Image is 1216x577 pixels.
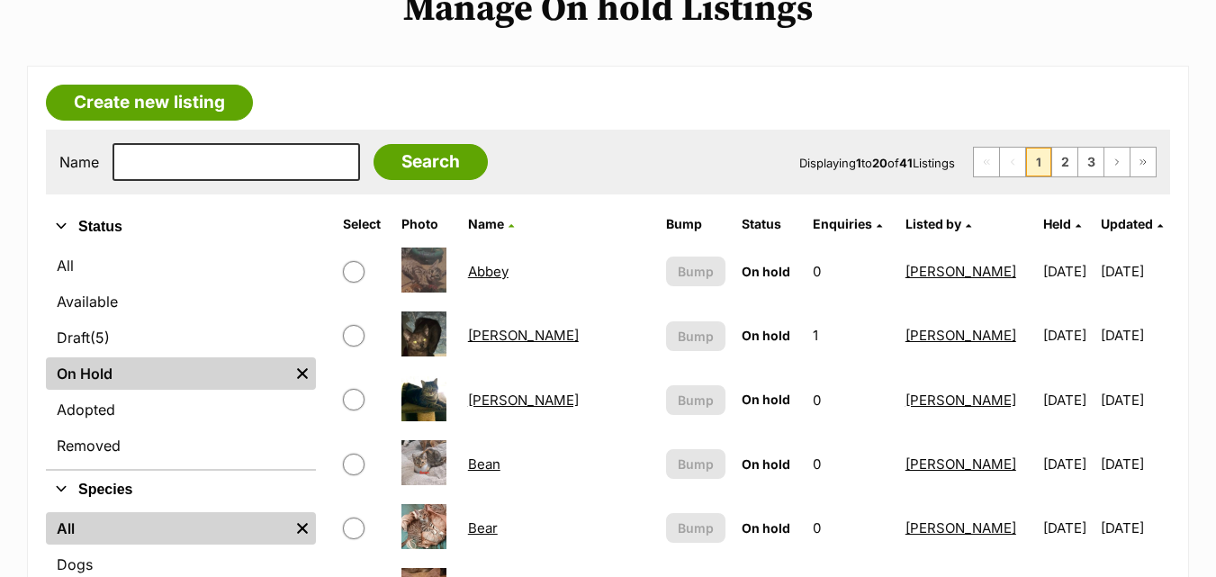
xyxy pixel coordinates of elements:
a: Remove filter [289,357,316,390]
td: 0 [806,433,896,495]
span: Bump [678,518,714,537]
a: Next page [1104,148,1130,176]
td: [DATE] [1036,369,1099,431]
td: [DATE] [1101,497,1168,559]
a: Bear [468,519,498,536]
span: Updated [1101,216,1153,231]
button: Bump [666,257,726,286]
button: Bump [666,513,726,543]
span: translation missing: en.admin.listings.index.attributes.enquiries [813,216,872,231]
span: Bump [678,455,714,473]
input: Search [374,144,488,180]
a: All [46,249,316,282]
td: [DATE] [1101,304,1168,366]
a: [PERSON_NAME] [468,392,579,409]
td: [DATE] [1036,240,1099,302]
a: [PERSON_NAME] [905,263,1016,280]
a: Updated [1101,216,1163,231]
a: Listed by [905,216,971,231]
a: Available [46,285,316,318]
a: [PERSON_NAME] [905,455,1016,473]
button: Bump [666,385,726,415]
a: Remove filter [289,512,316,545]
a: [PERSON_NAME] [905,519,1016,536]
div: Status [46,246,316,469]
td: [DATE] [1036,497,1099,559]
td: [DATE] [1101,433,1168,495]
span: (5) [90,327,110,348]
td: 1 [806,304,896,366]
button: Bump [666,449,726,479]
td: 0 [806,240,896,302]
a: All [46,512,289,545]
button: Status [46,215,316,239]
img: Abbey [401,248,446,293]
td: 0 [806,497,896,559]
a: Removed [46,429,316,462]
th: Status [734,210,803,239]
a: [PERSON_NAME] [905,327,1016,344]
span: On hold [742,520,790,536]
a: Page 2 [1052,148,1077,176]
a: Adopted [46,393,316,426]
a: Abbey [468,263,509,280]
span: On hold [742,392,790,407]
a: Enquiries [813,216,882,231]
span: Bump [678,391,714,410]
td: 0 [806,369,896,431]
strong: 41 [899,156,913,170]
th: Select [336,210,392,239]
th: Photo [394,210,459,239]
label: Name [59,154,99,170]
td: [DATE] [1036,433,1099,495]
a: Page 3 [1078,148,1103,176]
a: On Hold [46,357,289,390]
span: Displaying to of Listings [799,156,955,170]
span: Bump [678,262,714,281]
a: Draft [46,321,316,354]
a: Create new listing [46,85,253,121]
span: Previous page [1000,148,1025,176]
span: First page [974,148,999,176]
td: [DATE] [1101,369,1168,431]
a: Bean [468,455,500,473]
td: [DATE] [1036,304,1099,366]
th: Bump [659,210,734,239]
span: Page 1 [1026,148,1051,176]
span: Name [468,216,504,231]
a: Last page [1130,148,1156,176]
span: On hold [742,264,790,279]
td: [DATE] [1101,240,1168,302]
a: Name [468,216,514,231]
nav: Pagination [973,147,1157,177]
button: Bump [666,321,726,351]
strong: 1 [856,156,861,170]
span: Held [1043,216,1071,231]
button: Species [46,478,316,501]
span: On hold [742,328,790,343]
a: [PERSON_NAME] [905,392,1016,409]
span: Bump [678,327,714,346]
strong: 20 [872,156,887,170]
img: Aubrey [401,376,446,421]
a: Held [1043,216,1081,231]
span: Listed by [905,216,961,231]
span: On hold [742,456,790,472]
img: Aslan [401,311,446,356]
a: [PERSON_NAME] [468,327,579,344]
